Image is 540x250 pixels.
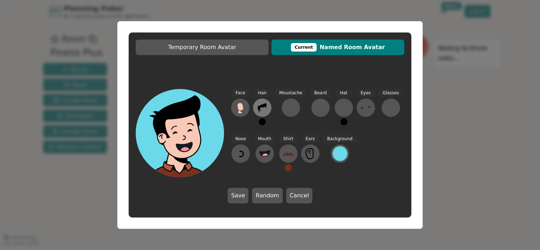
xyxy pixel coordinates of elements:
span: Mouth [254,135,276,143]
span: Background [323,135,357,143]
span: Nose [231,135,250,143]
button: Save [228,188,248,203]
span: Moustache [275,89,306,97]
button: Random [252,188,282,203]
span: Ears [301,135,319,143]
span: Temporary Room Avatar [139,43,265,52]
span: Hat [336,89,352,97]
div: This avatar will be displayed in dedicated rooms [291,43,317,52]
button: CurrentNamed Room Avatar [271,40,404,55]
span: Named Room Avatar [275,43,401,52]
span: Glasses [378,89,403,97]
span: Hair [254,89,271,97]
span: Face [231,89,249,97]
button: Cancel [286,188,312,203]
span: Beard [310,89,331,97]
span: Shirt [279,135,298,143]
button: Temporary Room Avatar [136,40,269,55]
span: Eyes [357,89,375,97]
